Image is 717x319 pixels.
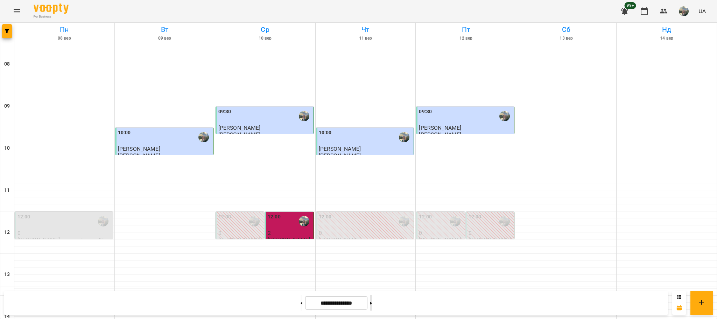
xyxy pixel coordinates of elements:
[517,35,615,42] h6: 13 вер
[216,24,314,35] h6: Ср
[299,216,309,226] img: Софія Вітте
[249,216,260,226] img: Софія Вітте
[618,35,716,42] h6: 14 вер
[218,131,261,137] p: [PERSON_NAME]
[419,131,461,137] p: [PERSON_NAME]
[469,230,513,236] p: 0
[268,237,312,255] p: [PERSON_NAME] - парний урок 45 хв
[268,213,281,221] label: 12:00
[319,213,332,221] label: 12:00
[417,24,515,35] h6: Пт
[317,35,415,42] h6: 11 вер
[450,216,461,226] img: Софія Вітте
[399,132,409,142] img: Софія Вітте
[17,213,30,221] label: 12:00
[317,24,415,35] h6: Чт
[399,216,409,226] img: Софія Вітте
[4,229,10,236] h6: 12
[118,145,160,152] span: [PERSON_NAME]
[218,237,261,243] p: [PERSON_NAME]
[417,35,515,42] h6: 12 вер
[319,145,361,152] span: [PERSON_NAME]
[118,152,160,158] p: [PERSON_NAME]
[218,108,231,116] label: 09:30
[116,24,214,35] h6: Вт
[319,237,413,249] p: [PERSON_NAME] - парний урок 45 хв
[419,124,461,131] span: [PERSON_NAME]
[698,7,706,15] span: UA
[499,216,510,226] img: Софія Вітте
[216,35,314,42] h6: 10 вер
[218,213,231,221] label: 12:00
[469,237,513,255] p: [PERSON_NAME] - парний урок 45 хв
[625,2,636,9] span: 99+
[34,4,69,14] img: Voopty Logo
[8,3,25,20] button: Menu
[118,129,131,137] label: 10:00
[319,129,332,137] label: 10:00
[198,132,209,142] img: Софія Вітте
[116,35,214,42] h6: 09 вер
[319,152,361,158] p: [PERSON_NAME]
[17,230,111,236] p: 0
[268,230,312,236] p: 2
[15,24,113,35] h6: Пн
[419,237,461,243] p: [PERSON_NAME]
[98,216,108,226] img: Софія Вітте
[499,111,510,121] img: Софія Вітте
[679,6,689,16] img: 3ee4fd3f6459422412234092ea5b7c8e.jpg
[419,213,432,221] label: 12:00
[4,144,10,152] h6: 10
[15,35,113,42] h6: 08 вер
[696,5,709,18] button: UA
[4,102,10,110] h6: 09
[218,124,261,131] span: [PERSON_NAME]
[34,14,69,19] span: For Business
[319,230,413,236] p: 0
[218,230,262,236] p: 0
[4,60,10,68] h6: 08
[17,237,111,249] p: [PERSON_NAME] - парний урок 45 хв
[299,111,309,121] img: Софія Вітте
[4,271,10,278] h6: 13
[517,24,615,35] h6: Сб
[4,186,10,194] h6: 11
[469,213,481,221] label: 12:00
[419,230,463,236] p: 0
[419,108,432,116] label: 09:30
[618,24,716,35] h6: Нд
